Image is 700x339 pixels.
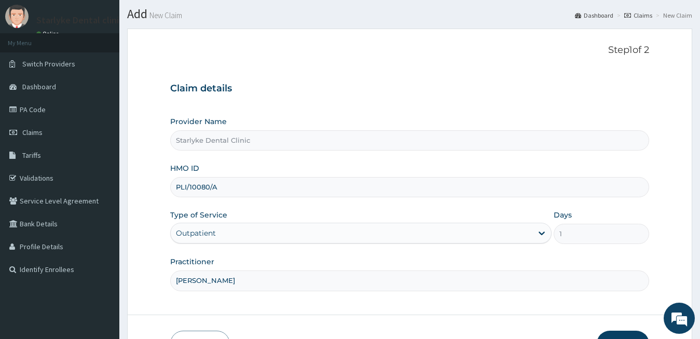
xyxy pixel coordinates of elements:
[170,256,214,267] label: Practitioner
[54,58,174,72] div: Chat with us now
[624,11,652,20] a: Claims
[170,270,650,291] input: Enter Name
[170,5,195,30] div: Minimize live chat window
[554,210,572,220] label: Days
[22,151,41,160] span: Tariffs
[5,227,198,264] textarea: Type your message and hit 'Enter'
[5,5,29,28] img: User Image
[19,52,42,78] img: d_794563401_company_1708531726252_794563401
[22,82,56,91] span: Dashboard
[170,210,227,220] label: Type of Service
[127,7,692,21] h1: Add
[147,11,182,19] small: New Claim
[170,116,227,127] label: Provider Name
[22,128,43,137] span: Claims
[60,103,143,208] span: We're online!
[36,30,61,37] a: Online
[653,11,692,20] li: New Claim
[575,11,613,20] a: Dashboard
[22,59,75,69] span: Switch Providers
[176,228,216,238] div: Outpatient
[36,16,123,25] p: Starlyke Dental clinic
[170,45,650,56] p: Step 1 of 2
[170,177,650,197] input: Enter HMO ID
[170,163,199,173] label: HMO ID
[170,83,650,94] h3: Claim details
